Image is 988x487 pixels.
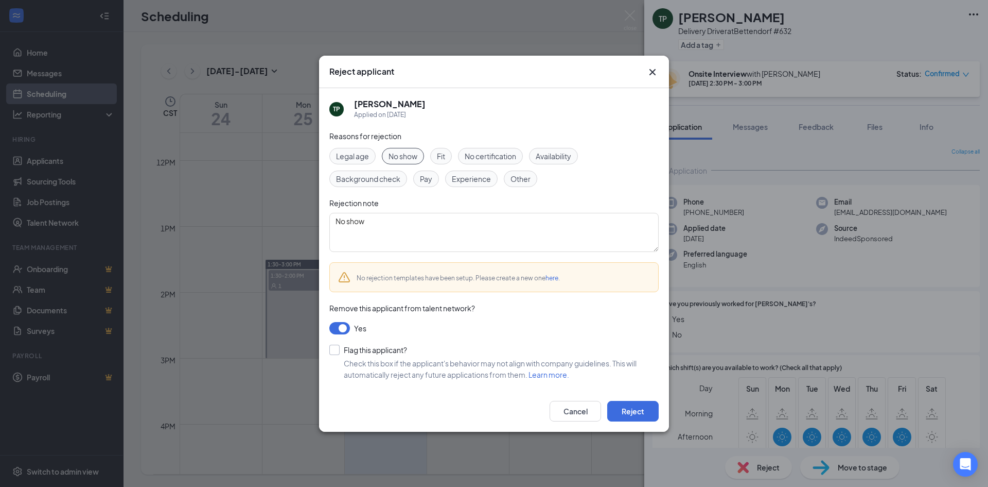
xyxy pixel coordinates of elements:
[336,150,369,162] span: Legal age
[607,401,659,422] button: Reject
[329,66,394,77] h3: Reject applicant
[329,213,659,252] textarea: No show
[420,173,432,184] span: Pay
[465,150,516,162] span: No certification
[536,150,571,162] span: Availability
[437,150,445,162] span: Fit
[329,198,379,208] span: Rejection note
[545,274,558,282] a: here
[329,304,475,313] span: Remove this applicant from talent network?
[389,150,417,162] span: No show
[550,401,601,422] button: Cancel
[336,173,400,184] span: Background check
[329,131,401,141] span: Reasons for rejection
[528,370,569,379] a: Learn more.
[646,66,659,78] button: Close
[357,274,560,282] span: No rejection templates have been setup. Please create a new one .
[354,110,426,120] div: Applied on [DATE]
[333,105,340,113] div: TP
[953,452,978,477] div: Open Intercom Messenger
[510,173,531,184] span: Other
[338,271,350,283] svg: Warning
[452,173,491,184] span: Experience
[646,66,659,78] svg: Cross
[354,98,426,110] h5: [PERSON_NAME]
[344,359,637,379] span: Check this box if the applicant's behavior may not align with company guidelines. This will autom...
[354,322,366,334] span: Yes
